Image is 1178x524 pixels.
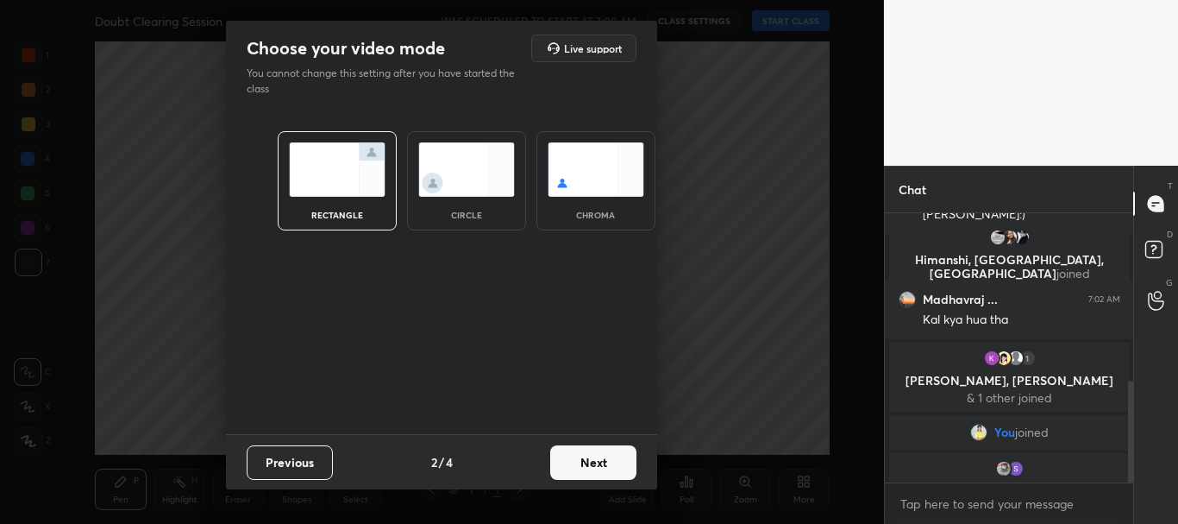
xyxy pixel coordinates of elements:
[418,142,515,197] img: circleScreenIcon.acc0effb.svg
[988,229,1006,246] img: d27029c33ba94aa29421ea00ad1b7cb2.jpg
[550,445,636,480] button: Next
[1012,229,1030,246] img: 24e40c70ea444178bae5a229ac27517e.jpg
[970,424,987,441] img: f9cedfd879bc469590c381557314c459.jpg
[923,312,1120,329] div: Kal kya hua tha
[899,253,1119,281] p: Himanshi, [GEOGRAPHIC_DATA], [GEOGRAPHIC_DATA]
[994,350,1012,367] img: 83573220_6C25D34B-E7EE-4A85-B57D-1EC3B0248418.png
[982,350,999,367] img: 932665a7c5b24a3694d5ca80951063f5.38311704_3
[247,66,526,97] p: You cannot change this setting after you have started the class
[247,445,333,480] button: Previous
[1056,265,1089,281] span: joined
[1006,350,1024,367] img: default.png
[439,453,444,471] h4: /
[1000,229,1018,246] img: ce4e248c6340450a884dbbaf1c6a073f.jpg
[432,211,501,219] div: circle
[885,167,940,212] p: Chat
[923,292,998,307] h6: Madhavraj ...
[899,391,1119,405] p: & 1 other joined
[1088,294,1120,305] div: 7:02 AM
[431,453,437,471] h4: 2
[899,374,1119,388] p: [PERSON_NAME], [PERSON_NAME]
[1168,180,1173,193] p: T
[1015,426,1049,439] span: joined
[1167,228,1173,241] p: D
[899,291,916,308] img: 3
[446,453,453,471] h4: 4
[1018,350,1036,367] div: 1
[289,142,385,197] img: normalScreenIcon.ae25ed63.svg
[994,426,1015,439] span: You
[1006,460,1024,477] img: 7539d9f88c8d4b4da9f6d7f1cde2b2df.43540023_3
[994,460,1012,477] img: 4fc376c86fa6417e94c9f72dffec4df6.jpg
[564,43,622,54] h5: Live support
[885,213,1134,483] div: grid
[303,211,372,219] div: rectangle
[247,37,445,60] h2: Choose your video mode
[1166,276,1173,289] p: G
[561,211,630,219] div: chroma
[548,142,644,197] img: chromaScreenIcon.c19ab0a0.svg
